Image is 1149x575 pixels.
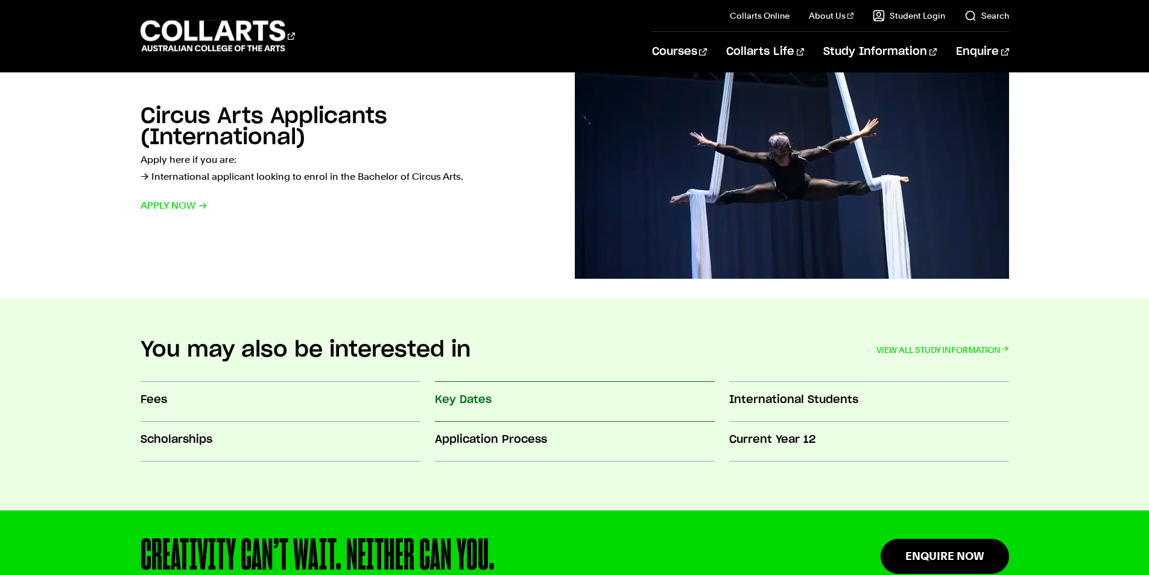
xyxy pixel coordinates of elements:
p: Apply here if you are: → International applicant looking to enrol in the Bachelor of Circus Arts. [141,151,551,185]
h3: Application Process [435,432,715,448]
a: International Students [729,383,1009,422]
a: Search [964,10,1009,22]
a: Study Information [823,32,937,72]
a: Scholarships [141,422,420,462]
h2: Circus Arts Applicants (International) [141,106,387,148]
h3: Fees [141,392,420,408]
span: Apply now [141,197,207,214]
a: Enquire [956,32,1008,72]
h3: Current Year 12 [729,432,1009,448]
a: Collarts Life [726,32,804,72]
a: Enquire Now [881,539,1009,573]
a: Application Process [435,422,715,462]
a: Circus Arts Applicants (International) Apply here if you are:→ International applicant looking to... [141,54,1009,279]
a: Current Year 12 [729,422,1009,462]
h3: International Students [729,392,1009,408]
a: Student Login [873,10,945,22]
div: Go to homepage [141,19,295,53]
h3: Key Dates [435,392,715,408]
a: VIEW ALL STUDY INFORMATION [876,342,1009,358]
a: About Us [809,10,853,22]
a: Courses [652,32,707,72]
a: Collarts Online [730,10,790,22]
a: Key Dates [435,383,715,422]
h2: You may also be interested in [141,337,471,363]
h3: Scholarships [141,432,420,448]
a: Fees [141,383,420,422]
